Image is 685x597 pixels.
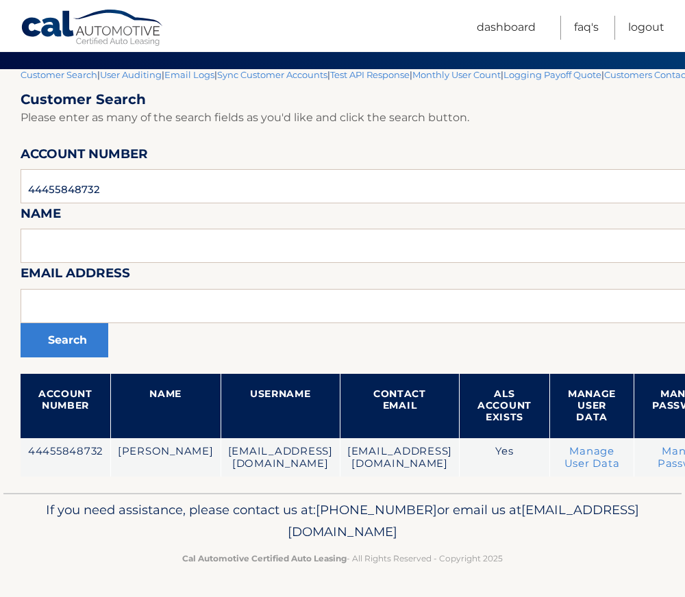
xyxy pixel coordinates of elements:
[564,445,620,470] a: Manage User Data
[21,263,130,288] label: Email Address
[460,438,550,477] td: Yes
[549,374,634,438] th: Manage User Data
[100,69,162,80] a: User Auditing
[21,374,110,438] th: Account Number
[182,553,347,563] strong: Cal Automotive Certified Auto Leasing
[110,374,221,438] th: Name
[221,374,340,438] th: Username
[503,69,601,80] a: Logging Payoff Quote
[330,69,410,80] a: Test API Response
[21,203,61,229] label: Name
[24,499,661,543] p: If you need assistance, please contact us at: or email us at
[24,551,661,566] p: - All Rights Reserved - Copyright 2025
[340,374,459,438] th: Contact Email
[21,69,97,80] a: Customer Search
[21,438,110,477] td: 44455848732
[217,69,327,80] a: Sync Customer Accounts
[574,16,599,40] a: FAQ's
[21,323,108,357] button: Search
[477,16,536,40] a: Dashboard
[460,374,550,438] th: ALS Account Exists
[21,144,148,169] label: Account Number
[164,69,214,80] a: Email Logs
[340,438,459,477] td: [EMAIL_ADDRESS][DOMAIN_NAME]
[628,16,664,40] a: Logout
[221,438,340,477] td: [EMAIL_ADDRESS][DOMAIN_NAME]
[316,502,437,518] span: [PHONE_NUMBER]
[21,9,164,49] a: Cal Automotive
[288,502,639,539] span: [EMAIL_ADDRESS][DOMAIN_NAME]
[110,438,221,477] td: [PERSON_NAME]
[412,69,501,80] a: Monthly User Count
